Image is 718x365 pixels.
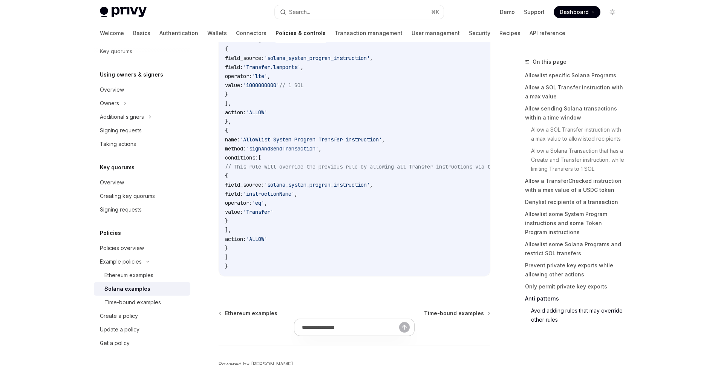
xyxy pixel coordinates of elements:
[225,181,264,188] span: field_source:
[100,163,135,172] h5: Key quorums
[94,268,190,282] a: Ethereum examples
[225,64,243,71] span: field:
[243,209,273,215] span: 'Transfer'
[243,82,279,89] span: '1000000000'
[94,124,190,137] a: Signing requests
[225,46,228,52] span: {
[225,209,243,215] span: value:
[294,190,297,197] span: ,
[94,203,190,216] a: Signing requests
[524,8,545,16] a: Support
[370,181,373,188] span: ,
[225,263,228,270] span: }
[252,199,264,206] span: 'eq'
[531,124,625,145] a: Allow a SOL Transfer instruction with a max value to allowlisted recipients
[382,136,385,143] span: ,
[525,293,625,305] a: Anti patterns
[243,190,294,197] span: 'instructionName'
[243,64,300,71] span: 'Transfer.lamports'
[94,83,190,97] a: Overview
[100,24,124,42] a: Welcome
[225,254,228,261] span: ]
[104,298,161,307] div: Time-bound examples
[100,339,130,348] div: Get a policy
[499,24,521,42] a: Recipes
[225,136,240,143] span: name:
[225,163,545,170] span: // This rule will override the previous rule by allowing all Transfer instructions via the System...
[525,69,625,81] a: Allowlist specific Solana Programs
[94,189,190,203] a: Creating key quorums
[100,99,119,108] div: Owners
[525,208,625,238] a: Allowlist some System Program instructions and some Token Program instructions
[94,282,190,296] a: Solana examples
[264,181,370,188] span: 'solana_system_program_instruction'
[94,323,190,336] a: Update a policy
[606,6,618,18] button: Toggle dark mode
[207,24,227,42] a: Wallets
[225,190,243,197] span: field:
[500,8,515,16] a: Demo
[100,205,142,214] div: Signing requests
[252,73,267,80] span: 'lte'
[94,336,190,350] a: Get a policy
[100,7,147,17] img: light logo
[276,24,326,42] a: Policies & controls
[531,305,625,326] a: Avoid adding rules that may override other rules
[258,154,261,161] span: [
[531,145,625,175] a: Allow a Solana Transaction that has a Create and Transfer instruction, while limiting Transfers t...
[225,236,246,242] span: action:
[236,24,266,42] a: Connectors
[525,103,625,124] a: Allow sending Solana transactions within a time window
[279,82,303,89] span: // 1 SOL
[94,176,190,189] a: Overview
[225,199,252,206] span: operator:
[399,322,410,333] button: Send message
[133,24,150,42] a: Basics
[267,73,270,80] span: ,
[246,109,267,116] span: 'ALLOW'
[431,9,439,15] span: ⌘ K
[225,127,228,134] span: {
[225,145,246,152] span: method:
[240,136,382,143] span: 'Allowlist System Program Transfer instruction'
[225,218,228,224] span: }
[424,310,484,317] span: Time-bound examples
[225,109,246,116] span: action:
[225,100,231,107] span: ],
[94,137,190,151] a: Taking actions
[94,309,190,323] a: Create a policy
[318,145,321,152] span: ,
[225,154,258,161] span: conditions:
[94,296,190,309] a: Time-bound examples
[525,259,625,281] a: Prevent private key exports while allowing other actions
[424,310,490,317] a: Time-bound examples
[225,82,243,89] span: value:
[370,55,373,61] span: ,
[100,112,144,121] div: Additional signers
[246,145,318,152] span: 'signAndSendTransaction'
[225,310,277,317] span: Ethereum examples
[554,6,600,18] a: Dashboard
[219,310,277,317] a: Ethereum examples
[225,245,228,252] span: }
[264,55,370,61] span: 'solana_system_program_instruction'
[525,281,625,293] a: Only permit private key exports
[525,238,625,259] a: Allowlist some Solana Programs and restrict SOL transfers
[100,126,142,135] div: Signing requests
[264,199,267,206] span: ,
[525,81,625,103] a: Allow a SOL Transfer instruction with a max value
[412,24,460,42] a: User management
[300,64,303,71] span: ,
[94,241,190,255] a: Policies overview
[100,229,121,238] h5: Policies
[533,57,566,66] span: On this page
[100,70,163,79] h5: Using owners & signers
[104,284,150,293] div: Solana examples
[100,85,124,94] div: Overview
[225,118,231,125] span: },
[289,8,310,17] div: Search...
[225,55,264,61] span: field_source:
[335,24,403,42] a: Transaction management
[525,175,625,196] a: Allow a TransferChecked instruction with a max value of a USDC token
[100,178,124,187] div: Overview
